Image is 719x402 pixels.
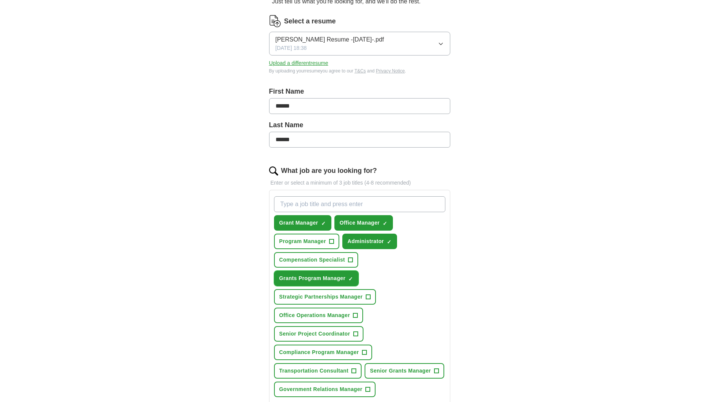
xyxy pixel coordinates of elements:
[340,219,380,227] span: Office Manager
[269,59,328,67] button: Upload a differentresume
[279,385,363,393] span: Government Relations Manager
[279,311,350,319] span: Office Operations Manager
[279,293,363,301] span: Strategic Partnerships Manager
[383,220,387,226] span: ✓
[279,237,326,245] span: Program Manager
[279,367,349,375] span: Transportation Consultant
[342,234,397,249] button: Administrator✓
[274,326,363,342] button: Senior Project Coordinator
[387,239,391,245] span: ✓
[281,166,377,176] label: What job are you looking for?
[269,120,450,130] label: Last Name
[279,256,345,264] span: Compensation Specialist
[279,219,318,227] span: Grant Manager
[274,308,363,323] button: Office Operations Manager
[354,68,366,74] a: T&Cs
[274,215,331,231] button: Grant Manager✓
[334,215,393,231] button: Office Manager✓
[274,363,362,379] button: Transportation Consultant
[376,68,405,74] a: Privacy Notice
[274,382,376,397] button: Government Relations Manager
[348,237,384,245] span: Administrator
[348,276,353,282] span: ✓
[274,196,445,212] input: Type a job title and press enter
[279,274,346,282] span: Grants Program Manager
[276,44,307,52] span: [DATE] 18:38
[269,179,450,187] p: Enter or select a minimum of 3 job titles (4-8 recommended)
[370,367,431,375] span: Senior Grants Manager
[279,348,359,356] span: Compliance Program Manager
[276,35,384,44] span: [PERSON_NAME] Resume -[DATE]-.pdf
[269,15,281,27] img: CV Icon
[365,363,444,379] button: Senior Grants Manager
[274,289,376,305] button: Strategic Partnerships Manager
[269,166,278,176] img: search.png
[284,16,336,26] label: Select a resume
[274,234,339,249] button: Program Manager
[274,345,372,360] button: Compliance Program Manager
[274,271,359,286] button: Grants Program Manager✓
[274,252,359,268] button: Compensation Specialist
[269,68,450,74] div: By uploading your resume you agree to our and .
[269,32,450,55] button: [PERSON_NAME] Resume -[DATE]-.pdf[DATE] 18:38
[321,220,326,226] span: ✓
[269,86,450,97] label: First Name
[279,330,350,338] span: Senior Project Coordinator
